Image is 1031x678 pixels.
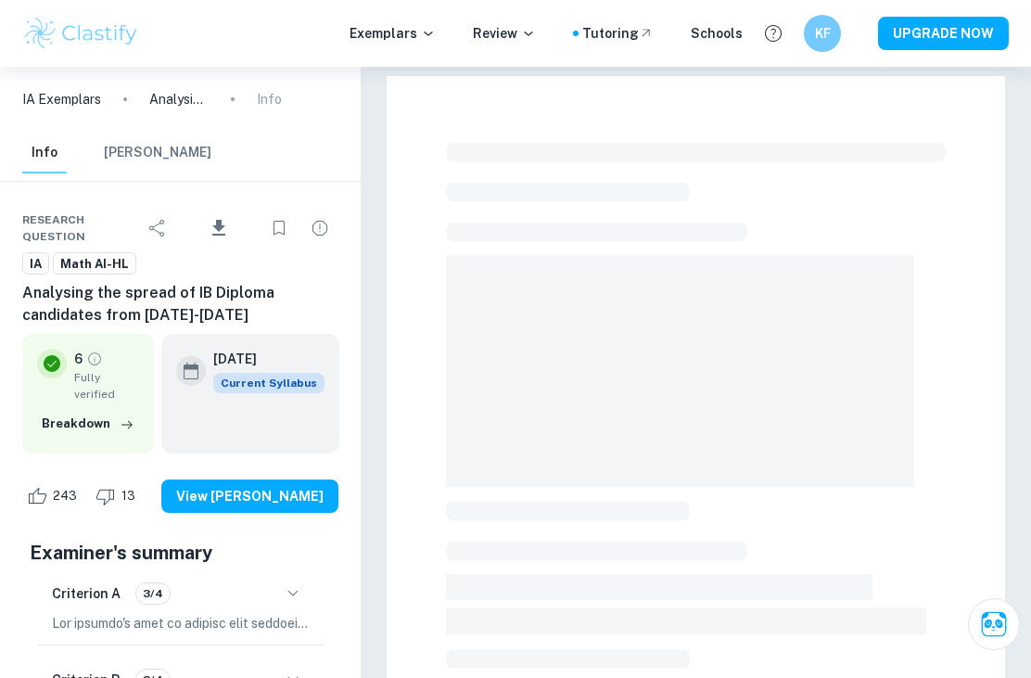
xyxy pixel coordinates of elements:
p: Exemplars [350,23,436,44]
h6: KF [812,23,834,44]
p: Analysing the spread of IB Diploma candidates from [DATE]-[DATE] [149,89,209,109]
a: Math AI-HL [53,252,136,275]
img: Clastify logo [22,15,140,52]
button: KF [804,15,841,52]
span: IA [23,255,48,274]
span: Current Syllabus [213,373,325,393]
div: Download [180,204,257,252]
div: Bookmark [261,210,298,247]
span: Math AI-HL [54,255,135,274]
span: 3/4 [136,585,170,602]
span: Research question [22,211,139,245]
button: Help and Feedback [757,18,789,49]
button: [PERSON_NAME] [104,133,211,173]
a: IA Exemplars [22,89,101,109]
div: Dislike [91,481,146,511]
button: UPGRADE NOW [878,17,1009,50]
div: Share [139,210,176,247]
button: Info [22,133,67,173]
a: Grade fully verified [86,351,103,367]
a: IA [22,252,49,275]
div: Report issue [301,210,338,247]
p: Info [257,89,282,109]
div: Like [22,481,87,511]
div: This exemplar is based on the current syllabus. Feel free to refer to it for inspiration/ideas wh... [213,373,325,393]
h5: Examiner's summary [30,539,331,567]
a: Tutoring [582,23,654,44]
a: Schools [691,23,743,44]
span: 243 [43,487,87,505]
span: 13 [111,487,146,505]
p: Lor ipsumdo's amet co adipisc elit seddoeiu, temporinc ut laboreetdolo, magn, ali enimadmini, ven... [52,613,309,633]
button: View [PERSON_NAME] [161,480,338,513]
p: Review [473,23,536,44]
h6: [DATE] [213,349,310,369]
button: Ask Clai [968,598,1020,650]
p: 6 [74,349,83,369]
h6: Analysing the spread of IB Diploma candidates from [DATE]-[DATE] [22,282,338,326]
h6: Criterion A [52,583,121,604]
span: Fully verified [74,369,139,403]
button: Breakdown [37,410,139,438]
